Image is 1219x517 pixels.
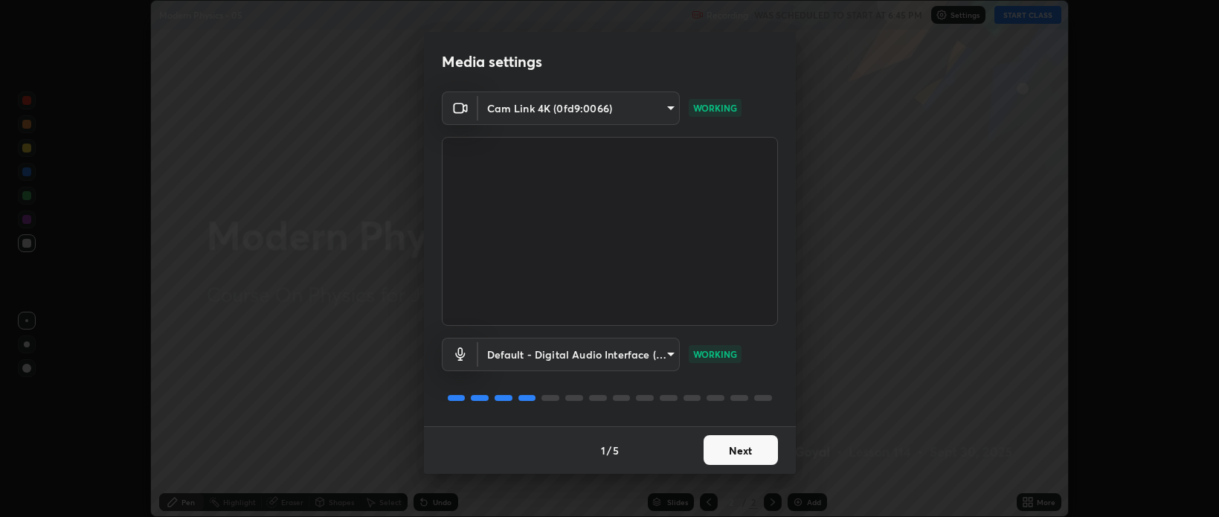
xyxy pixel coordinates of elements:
h2: Media settings [442,52,542,71]
h4: / [607,443,611,458]
h4: 5 [613,443,619,458]
p: WORKING [693,101,737,115]
p: WORKING [693,347,737,361]
h4: 1 [601,443,605,458]
div: Cam Link 4K (0fd9:0066) [478,91,680,125]
div: Cam Link 4K (0fd9:0066) [478,338,680,371]
button: Next [704,435,778,465]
